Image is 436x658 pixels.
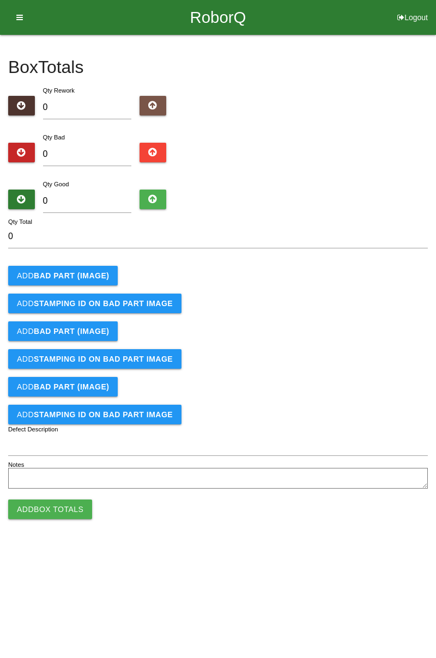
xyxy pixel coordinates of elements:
b: BAD PART (IMAGE) [34,327,109,336]
button: AddBAD PART (IMAGE) [8,377,118,397]
b: STAMPING ID on BAD PART Image [34,410,173,419]
label: Qty Bad [43,134,65,141]
button: AddBox Totals [8,499,92,519]
button: AddBAD PART (IMAGE) [8,266,118,285]
label: Qty Good [43,181,69,187]
label: Defect Description [8,425,58,434]
h4: Box Totals [8,58,428,77]
label: Notes [8,460,24,470]
button: AddSTAMPING ID on BAD PART Image [8,349,181,369]
b: STAMPING ID on BAD PART Image [34,355,173,363]
label: Qty Total [8,217,32,227]
b: BAD PART (IMAGE) [34,271,109,280]
button: AddSTAMPING ID on BAD PART Image [8,294,181,313]
label: Qty Rework [43,87,75,94]
b: BAD PART (IMAGE) [34,382,109,391]
b: STAMPING ID on BAD PART Image [34,299,173,308]
button: AddSTAMPING ID on BAD PART Image [8,405,181,424]
button: AddBAD PART (IMAGE) [8,321,118,341]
